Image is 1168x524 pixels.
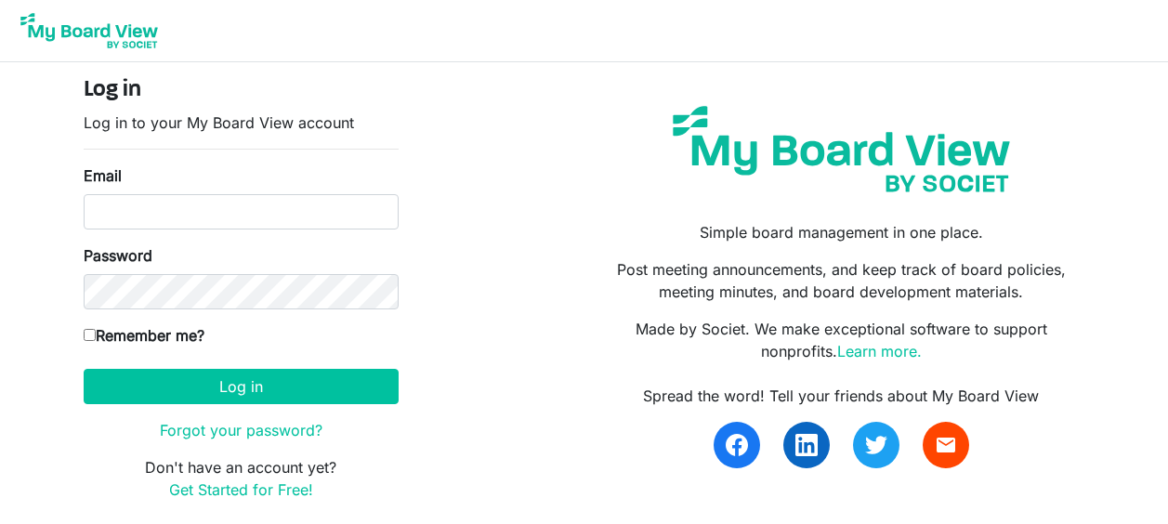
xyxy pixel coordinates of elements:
[597,221,1084,243] p: Simple board management in one place.
[84,244,152,267] label: Password
[923,422,969,468] a: email
[795,434,818,456] img: linkedin.svg
[84,324,204,347] label: Remember me?
[15,7,164,54] img: My Board View Logo
[84,111,399,134] p: Log in to your My Board View account
[597,258,1084,303] p: Post meeting announcements, and keep track of board policies, meeting minutes, and board developm...
[84,329,96,341] input: Remember me?
[935,434,957,456] span: email
[597,385,1084,407] div: Spread the word! Tell your friends about My Board View
[84,456,399,501] p: Don't have an account yet?
[84,77,399,104] h4: Log in
[84,164,122,187] label: Email
[160,421,322,439] a: Forgot your password?
[597,318,1084,362] p: Made by Societ. We make exceptional software to support nonprofits.
[865,434,887,456] img: twitter.svg
[659,92,1024,206] img: my-board-view-societ.svg
[169,480,313,499] a: Get Started for Free!
[84,369,399,404] button: Log in
[726,434,748,456] img: facebook.svg
[837,342,922,360] a: Learn more.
